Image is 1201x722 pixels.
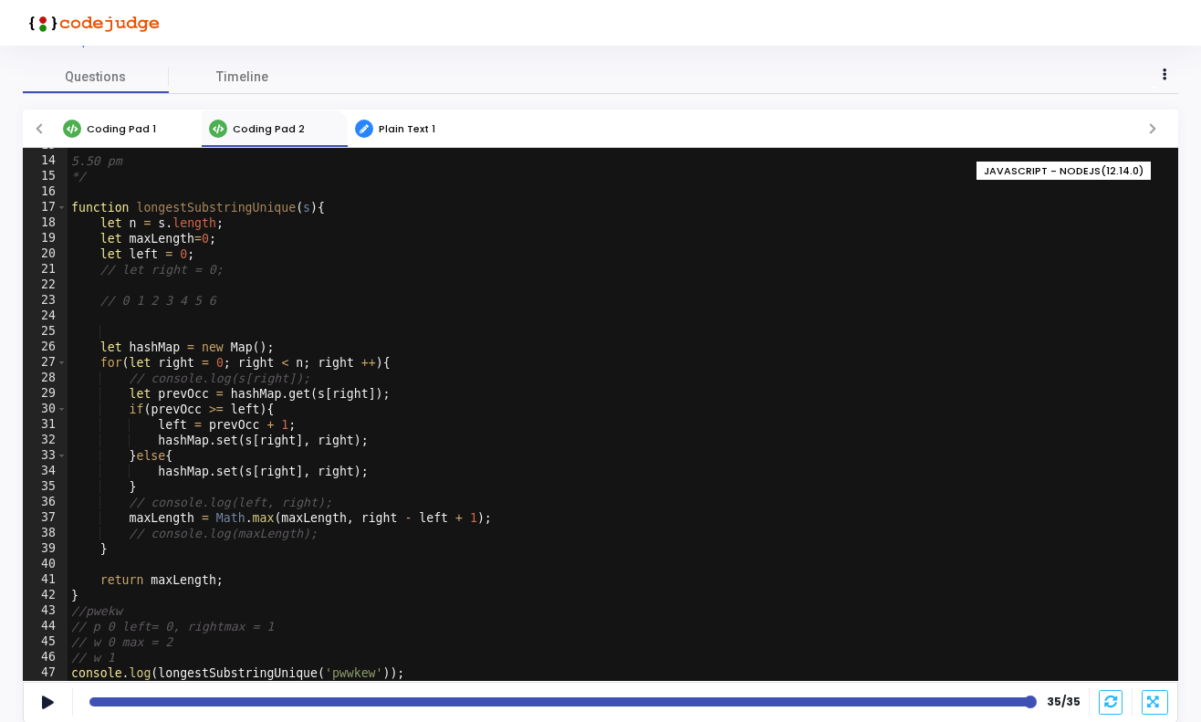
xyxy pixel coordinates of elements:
a: View Description [23,36,124,47]
strong: 35/35 [1047,694,1079,710]
img: logo [23,5,160,41]
div: 21 [23,262,68,277]
span: Timeline [216,68,268,87]
div: 47 [23,665,68,681]
div: 41 [23,572,68,588]
div: 27 [23,355,68,371]
span: Coding Pad 1 [87,121,156,136]
div: 36 [23,495,68,510]
div: 20 [23,246,68,262]
span: Questions [23,68,169,87]
span: Plain Text 1 [379,121,435,136]
div: 18 [23,215,68,231]
div: 33 [23,448,68,464]
div: 16 [23,184,68,200]
div: 23 [23,293,68,309]
div: 38 [23,526,68,541]
div: 25 [23,324,68,340]
div: 22 [23,277,68,293]
div: 31 [23,417,68,433]
span: Coding Pad 2 [233,121,305,136]
div: 43 [23,603,68,619]
div: 35 [23,479,68,495]
div: 24 [23,309,68,324]
div: 37 [23,510,68,526]
div: 44 [23,619,68,634]
div: 30 [23,402,68,417]
div: 46 [23,650,68,665]
div: 42 [23,588,68,603]
div: 39 [23,541,68,557]
div: 14 [23,153,68,169]
div: 15 [23,169,68,184]
div: 19 [23,231,68,246]
div: 32 [23,433,68,448]
div: 34 [23,464,68,479]
div: 29 [23,386,68,402]
div: 28 [23,371,68,386]
span: JAVASCRIPT - NODEJS(12.14.0) [984,163,1144,179]
div: 45 [23,634,68,650]
div: 26 [23,340,68,355]
div: 40 [23,557,68,572]
div: 17 [23,200,68,215]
